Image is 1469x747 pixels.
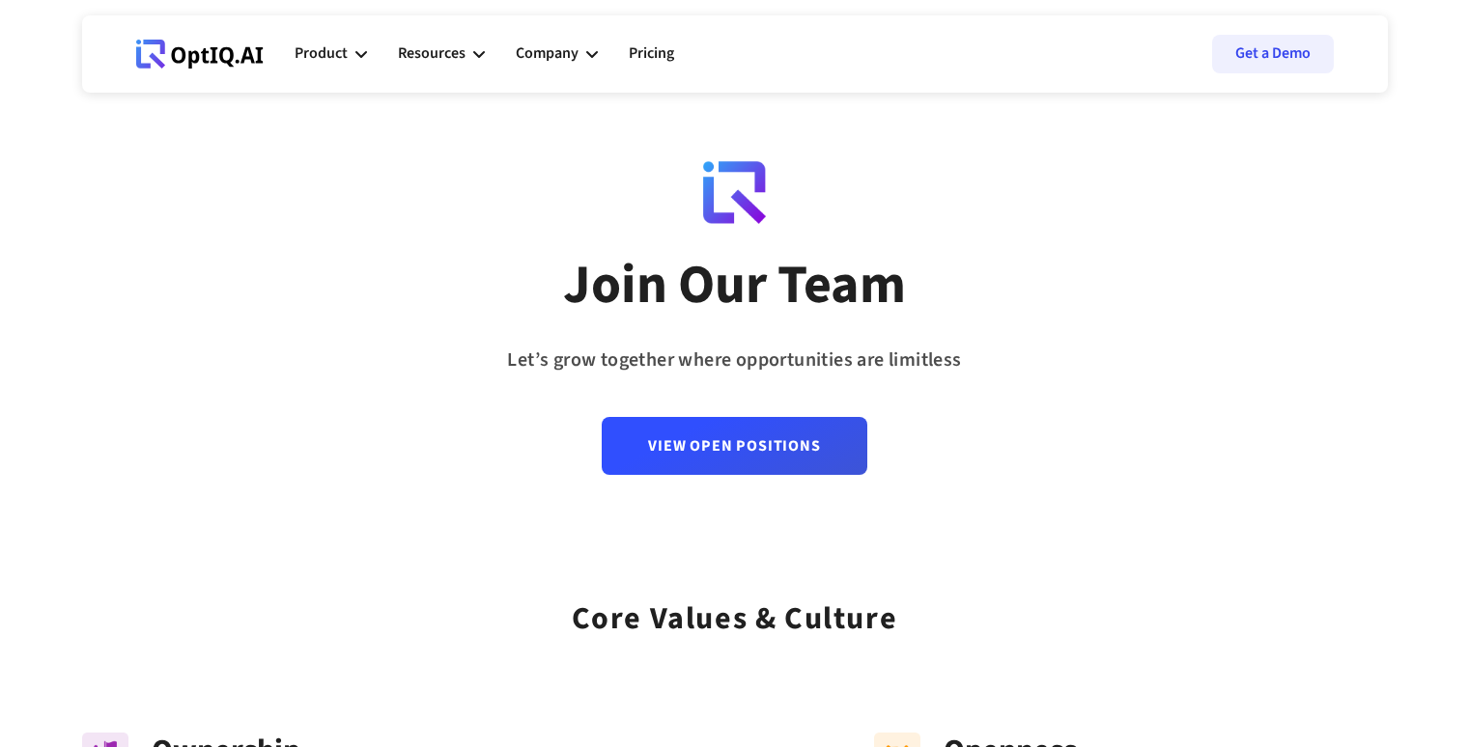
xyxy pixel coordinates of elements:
a: View Open Positions [602,417,866,475]
a: Pricing [629,25,674,83]
div: Let’s grow together where opportunities are limitless [507,343,961,378]
div: Join Our Team [563,252,906,319]
div: Product [295,41,348,67]
a: Webflow Homepage [136,25,264,83]
div: Webflow Homepage [136,68,137,69]
div: Company [516,25,598,83]
div: Resources [398,41,466,67]
div: Resources [398,25,485,83]
a: Get a Demo [1212,35,1334,73]
div: Company [516,41,579,67]
div: Core values & Culture [572,575,898,644]
div: Product [295,25,367,83]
